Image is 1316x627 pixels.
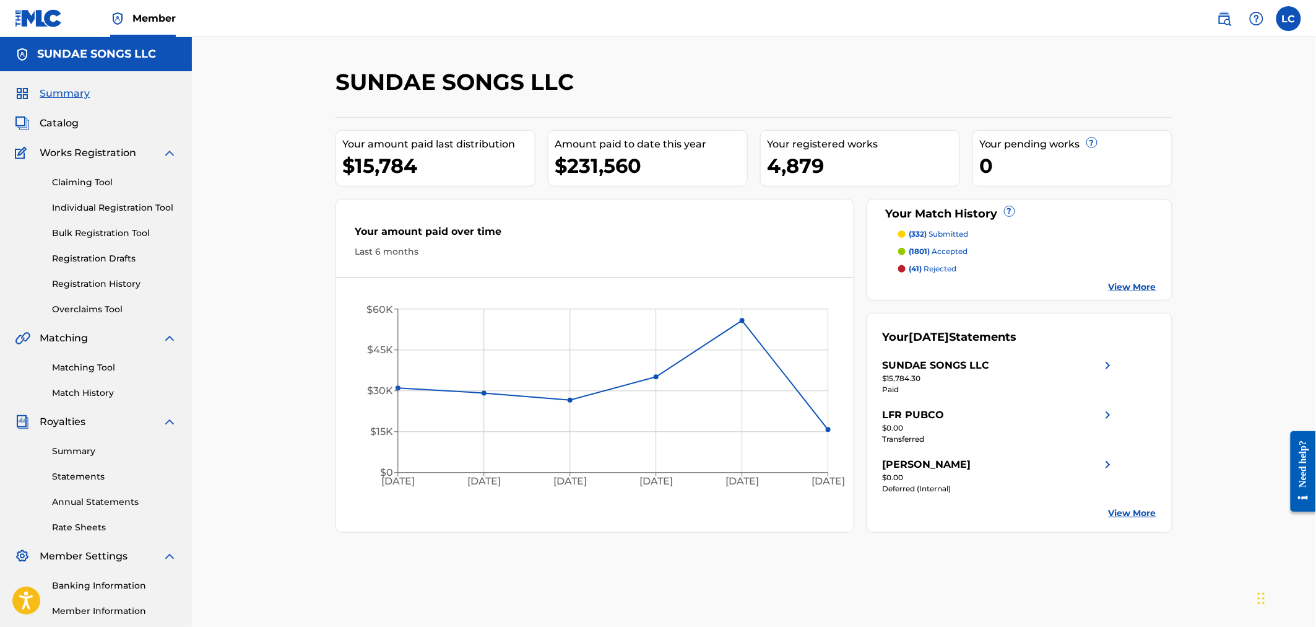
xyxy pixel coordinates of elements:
[1087,138,1097,147] span: ?
[909,247,930,256] span: (1801)
[883,434,1115,445] div: Transferred
[1212,6,1237,31] a: Public Search
[110,11,125,26] img: Top Rightsholder
[52,278,177,291] a: Registration History
[342,152,535,180] div: $15,784
[1258,580,1265,617] div: Drag
[355,245,835,258] div: Last 6 months
[15,9,63,27] img: MLC Logo
[40,331,88,346] span: Matching
[1101,457,1115,472] img: right chevron icon
[1276,6,1301,31] div: User Menu
[52,252,177,265] a: Registration Drafts
[162,146,177,160] img: expand
[1244,6,1269,31] div: Help
[40,414,85,429] span: Royalties
[52,445,177,458] a: Summary
[639,475,673,487] tspan: [DATE]
[1109,281,1156,294] a: View More
[883,472,1115,483] div: $0.00
[52,579,177,592] a: Banking Information
[1254,568,1316,627] iframe: Chat Widget
[366,304,393,315] tspan: $60K
[40,146,136,160] span: Works Registration
[367,344,393,356] tspan: $45K
[883,483,1115,494] div: Deferred (Internal)
[1217,11,1232,26] img: search
[15,549,30,564] img: Member Settings
[370,426,393,438] tspan: $15K
[883,457,1115,494] a: [PERSON_NAME]right chevron icon$0.00Deferred (Internal)
[162,331,177,346] img: expand
[162,414,177,429] img: expand
[162,549,177,564] img: expand
[15,116,79,131] a: CatalogCatalog
[367,385,393,397] tspan: $30K
[15,86,90,101] a: SummarySummary
[1109,507,1156,520] a: View More
[555,137,747,152] div: Amount paid to date this year
[37,47,156,61] h5: SUNDAE SONGS LLC
[52,521,177,534] a: Rate Sheets
[909,264,922,273] span: (41)
[52,227,177,240] a: Bulk Registration Tool
[725,475,759,487] tspan: [DATE]
[909,229,927,239] span: (332)
[132,11,176,25] span: Member
[883,457,971,472] div: [PERSON_NAME]
[40,86,90,101] span: Summary
[52,605,177,618] a: Member Information
[1281,421,1316,521] iframe: Resource Center
[40,549,128,564] span: Member Settings
[52,176,177,189] a: Claiming Tool
[555,152,747,180] div: $231,560
[52,201,177,214] a: Individual Registration Tool
[883,408,945,423] div: LFR PUBCO
[1249,11,1264,26] img: help
[15,47,30,62] img: Accounts
[1101,358,1115,373] img: right chevron icon
[1005,206,1015,216] span: ?
[898,263,1157,274] a: (41) rejected
[40,116,79,131] span: Catalog
[909,229,969,240] p: submitted
[1101,408,1115,423] img: right chevron icon
[467,475,501,487] tspan: [DATE]
[909,263,957,274] p: rejected
[979,137,1172,152] div: Your pending works
[15,331,30,346] img: Matching
[52,387,177,400] a: Match History
[883,329,1017,346] div: Your Statements
[15,146,31,160] img: Works Registration
[767,152,959,180] div: 4,879
[553,475,587,487] tspan: [DATE]
[812,475,845,487] tspan: [DATE]
[335,68,580,96] h2: SUNDAE SONGS LLC
[767,137,959,152] div: Your registered works
[15,414,30,429] img: Royalties
[883,408,1115,445] a: LFR PUBCOright chevron icon$0.00Transferred
[883,358,990,373] div: SUNDAE SONGS LLC
[380,467,393,479] tspan: $0
[52,470,177,483] a: Statements
[909,246,968,257] p: accepted
[979,152,1172,180] div: 0
[355,224,835,245] div: Your amount paid over time
[883,206,1157,222] div: Your Match History
[15,86,30,101] img: Summary
[381,475,415,487] tspan: [DATE]
[883,358,1115,395] a: SUNDAE SONGS LLCright chevron icon$15,784.30Paid
[52,361,177,374] a: Matching Tool
[883,384,1115,395] div: Paid
[52,496,177,509] a: Annual Statements
[883,373,1115,384] div: $15,784.30
[883,423,1115,434] div: $0.00
[909,330,950,344] span: [DATE]
[15,116,30,131] img: Catalog
[898,246,1157,257] a: (1801) accepted
[898,229,1157,240] a: (332) submitted
[52,303,177,316] a: Overclaims Tool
